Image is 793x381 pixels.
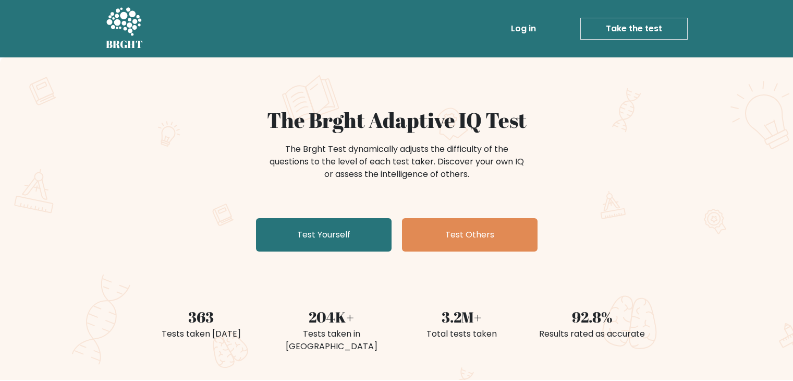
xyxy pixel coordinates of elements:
[403,306,521,328] div: 3.2M+
[507,18,540,39] a: Log in
[142,306,260,328] div: 363
[256,218,392,252] a: Test Yourself
[580,18,688,40] a: Take the test
[533,306,651,328] div: 92.8%
[142,328,260,340] div: Tests taken [DATE]
[533,328,651,340] div: Results rated as accurate
[266,143,527,181] div: The Brght Test dynamically adjusts the difficulty of the questions to the level of each test take...
[403,328,521,340] div: Total tests taken
[273,328,391,353] div: Tests taken in [GEOGRAPHIC_DATA]
[106,38,143,51] h5: BRGHT
[106,4,143,53] a: BRGHT
[142,108,651,133] h1: The Brght Adaptive IQ Test
[273,306,391,328] div: 204K+
[402,218,538,252] a: Test Others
